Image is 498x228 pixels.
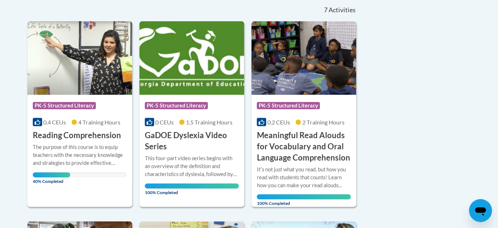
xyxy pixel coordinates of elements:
[145,154,239,178] div: This four-part video series begins with an overview of the definition and characteristics of dysl...
[145,130,239,152] h3: GaDOE Dyslexia Video Series
[78,119,120,126] span: 4 Training Hours
[27,21,132,207] a: Course LogoPK-5 Structured Literacy0.4 CEUs4 Training Hours Reading ComprehensionThe purpose of t...
[155,119,174,126] span: 0 CEUs
[267,119,290,126] span: 0.2 CEUs
[33,172,70,177] div: Your progress
[139,21,244,207] a: Course LogoPK-5 Structured Literacy0 CEUs1.5 Training Hours GaDOE Dyslexia Video SeriesThis four-...
[33,172,70,184] span: 40% Completed
[257,194,351,206] span: 100% Completed
[252,21,356,95] img: Course Logo
[33,102,96,109] span: PK-5 Structured Literacy
[324,6,328,14] span: 7
[33,143,127,167] div: The purpose of this course is to equip teachers with the necessary knowledge and strategies to pr...
[257,102,320,109] span: PK-5 Structured Literacy
[139,21,244,95] img: Course Logo
[329,6,356,14] span: Activities
[257,130,351,163] h3: Meaningful Read Alouds for Vocabulary and Oral Language Comprehension
[33,130,121,141] h3: Reading Comprehension
[27,21,132,95] img: Course Logo
[43,119,66,126] span: 0.4 CEUs
[145,184,239,189] div: Your progress
[469,199,492,222] iframe: Button to launch messaging window
[257,194,351,199] div: Your progress
[302,119,344,126] span: 2 Training Hours
[252,21,356,207] a: Course LogoPK-5 Structured Literacy0.2 CEUs2 Training Hours Meaningful Read Alouds for Vocabulary...
[257,166,351,189] div: Itʹs not just what you read, but how you read with students that counts! Learn how you can make y...
[186,119,232,126] span: 1.5 Training Hours
[145,184,239,195] span: 100% Completed
[145,102,208,109] span: PK-5 Structured Literacy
